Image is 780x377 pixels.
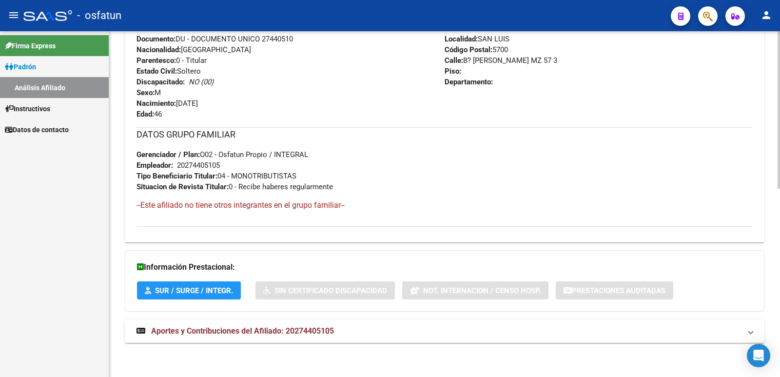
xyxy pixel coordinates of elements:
[136,45,251,54] span: [GEOGRAPHIC_DATA]
[155,286,233,295] span: SUR / SURGE / INTEGR.
[136,24,197,33] span: 20274405105
[556,281,673,299] button: Prestaciones Auditadas
[136,35,293,43] span: DU - DOCUMENTO UNICO 27440510
[136,172,217,180] strong: Tipo Beneficiario Titular:
[137,260,752,274] h3: Información Prestacional:
[189,78,214,86] i: NO (00)
[760,9,772,21] mat-icon: person
[136,200,753,211] h4: --Este afiliado no tiene otros integrantes en el grupo familiar--
[151,326,334,336] span: Aportes y Contribuciones del Afiliado: 20274405105
[77,5,121,26] span: - osfatun
[136,182,229,191] strong: Situacion de Revista Titular:
[5,40,56,51] span: Firma Express
[136,99,198,108] span: [DATE]
[445,24,506,33] span: San Luis
[136,161,173,170] strong: Empleador:
[423,286,541,295] span: Not. Internacion / Censo Hosp.
[572,286,665,295] span: Prestaciones Auditadas
[136,128,753,141] h3: DATOS GRUPO FAMILIAR
[137,281,241,299] button: SUR / SURGE / INTEGR.
[445,78,493,86] strong: Departamento:
[747,344,770,367] div: Open Intercom Messenger
[136,150,308,159] span: O02 - Osfatun Propio / INTEGRAL
[136,88,161,97] span: M
[136,110,154,119] strong: Edad:
[445,45,508,54] span: 5700
[274,286,387,295] span: Sin Certificado Discapacidad
[136,35,175,43] strong: Documento:
[136,78,185,86] strong: Discapacitado:
[445,24,478,33] strong: Provincia:
[136,67,177,76] strong: Estado Civil:
[177,160,220,171] div: 20274405105
[136,45,181,54] strong: Nacionalidad:
[402,281,548,299] button: Not. Internacion / Censo Hosp.
[8,9,19,21] mat-icon: menu
[5,61,36,72] span: Padrón
[445,35,509,43] span: SAN LUIS
[136,67,201,76] span: Soltero
[255,281,395,299] button: Sin Certificado Discapacidad
[136,150,200,159] strong: Gerenciador / Plan:
[136,172,296,180] span: 04 - MONOTRIBUTISTAS
[136,56,176,65] strong: Parentesco:
[445,56,557,65] span: B? [PERSON_NAME] MZ 57 3
[136,110,162,119] span: 46
[136,99,176,108] strong: Nacimiento:
[445,45,492,54] strong: Código Postal:
[445,67,461,76] strong: Piso:
[445,35,478,43] strong: Localidad:
[136,24,154,33] strong: CUIL:
[445,56,463,65] strong: Calle:
[136,56,207,65] span: 0 - Titular
[125,319,764,343] mat-expansion-panel-header: Aportes y Contribuciones del Afiliado: 20274405105
[5,124,69,135] span: Datos de contacto
[136,182,333,191] span: 0 - Recibe haberes regularmente
[5,103,50,114] span: Instructivos
[136,88,155,97] strong: Sexo:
